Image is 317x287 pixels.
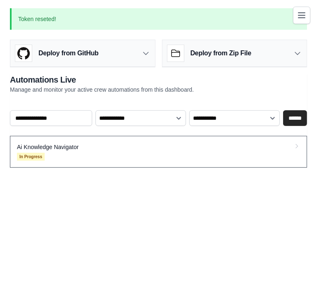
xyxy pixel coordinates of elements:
[10,85,194,94] p: Manage and monitor your active crew automations from this dashboard.
[191,48,251,58] h3: Deploy from Zip File
[10,74,194,85] h2: Automations Live
[10,136,307,168] a: Ai Knowledge Navigator In Progress
[38,48,98,58] h3: Deploy from GitHub
[15,45,32,62] img: GitHub Logo
[17,153,45,161] span: In Progress
[293,7,310,24] button: Toggle navigation
[17,143,79,151] p: Ai Knowledge Navigator
[10,8,307,30] p: Token reseted!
